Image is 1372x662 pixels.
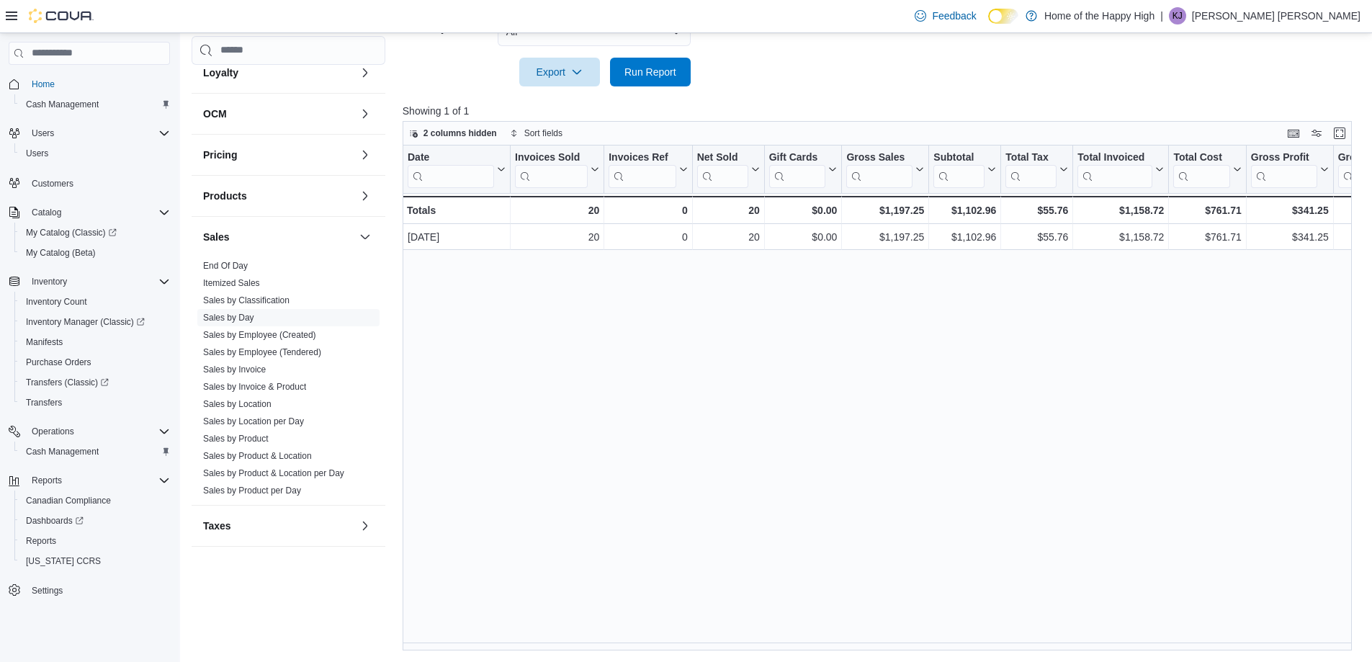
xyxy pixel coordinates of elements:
[933,202,996,219] div: $1,102.96
[1169,7,1186,24] div: Kennedy Jones
[14,312,176,332] a: Inventory Manager (Classic)
[1173,228,1241,246] div: $761.71
[3,202,176,223] button: Catalog
[14,372,176,393] a: Transfers (Classic)
[26,581,170,599] span: Settings
[203,347,321,357] a: Sales by Employee (Tendered)
[26,76,60,93] a: Home
[20,313,170,331] span: Inventory Manager (Classic)
[768,151,837,188] button: Gift Cards
[3,421,176,442] button: Operations
[20,512,170,529] span: Dashboards
[1005,151,1068,188] button: Total Tax
[357,517,374,534] button: Taxes
[32,207,61,218] span: Catalog
[203,189,354,203] button: Products
[408,151,506,188] button: Date
[408,151,494,165] div: Date
[203,313,254,323] a: Sales by Day
[29,9,94,23] img: Cova
[697,228,760,246] div: 20
[203,364,266,375] span: Sales by Invoice
[357,105,374,122] button: OCM
[203,433,269,444] span: Sales by Product
[20,492,117,509] a: Canadian Compliance
[14,393,176,413] button: Transfers
[26,204,67,221] button: Catalog
[20,96,170,113] span: Cash Management
[1077,202,1164,219] div: $1,158.72
[26,296,87,308] span: Inventory Count
[408,151,494,188] div: Date
[26,582,68,599] a: Settings
[20,145,170,162] span: Users
[26,397,62,408] span: Transfers
[192,257,385,505] div: Sales
[20,443,104,460] a: Cash Management
[20,354,97,371] a: Purchase Orders
[1077,151,1152,188] div: Total Invoiced
[26,99,99,110] span: Cash Management
[203,519,354,533] button: Taxes
[203,329,316,341] span: Sales by Employee (Created)
[1077,151,1152,165] div: Total Invoiced
[203,148,354,162] button: Pricing
[26,125,170,142] span: Users
[26,273,170,290] span: Inventory
[3,470,176,491] button: Reports
[26,357,91,368] span: Purchase Orders
[26,472,68,489] button: Reports
[203,451,312,461] a: Sales by Product & Location
[26,175,79,192] a: Customers
[26,247,96,259] span: My Catalog (Beta)
[203,486,301,496] a: Sales by Product per Day
[203,382,306,392] a: Sales by Invoice & Product
[696,151,759,188] button: Net Sold
[26,316,145,328] span: Inventory Manager (Classic)
[26,125,60,142] button: Users
[14,292,176,312] button: Inventory Count
[846,202,924,219] div: $1,197.25
[624,65,676,79] span: Run Report
[20,224,122,241] a: My Catalog (Classic)
[609,228,687,246] div: 0
[32,128,54,139] span: Users
[32,276,67,287] span: Inventory
[609,151,687,188] button: Invoices Ref
[846,151,913,165] div: Gross Sales
[1173,202,1241,219] div: $761.71
[609,202,687,219] div: 0
[20,224,170,241] span: My Catalog (Classic)
[1160,7,1163,24] p: |
[203,468,344,478] a: Sales by Product & Location per Day
[203,312,254,323] span: Sales by Day
[515,151,599,188] button: Invoices Sold
[1251,202,1329,219] div: $341.25
[3,123,176,143] button: Users
[14,491,176,511] button: Canadian Compliance
[1005,151,1057,165] div: Total Tax
[1044,7,1154,24] p: Home of the Happy High
[20,293,93,310] a: Inventory Count
[14,551,176,571] button: [US_STATE] CCRS
[20,354,170,371] span: Purchase Orders
[20,394,170,411] span: Transfers
[1173,151,1229,188] div: Total Cost
[26,204,170,221] span: Catalog
[203,277,260,289] span: Itemized Sales
[1251,151,1329,188] button: Gross Profit
[20,512,89,529] a: Dashboards
[357,64,374,81] button: Loyalty
[20,293,170,310] span: Inventory Count
[203,398,272,410] span: Sales by Location
[14,352,176,372] button: Purchase Orders
[20,374,170,391] span: Transfers (Classic)
[203,381,306,393] span: Sales by Invoice & Product
[203,230,354,244] button: Sales
[20,244,170,261] span: My Catalog (Beta)
[14,94,176,115] button: Cash Management
[1251,151,1317,165] div: Gross Profit
[515,228,599,246] div: 20
[20,443,170,460] span: Cash Management
[20,532,170,550] span: Reports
